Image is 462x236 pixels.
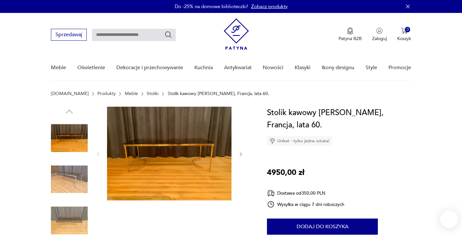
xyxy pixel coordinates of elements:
img: Ikona medalu [347,27,353,35]
p: 4950,00 zł [267,166,304,179]
img: Zdjęcie produktu Stolik kawowy Maison Jansen, Francja, lata 60. [51,120,88,156]
a: Klasyki [295,55,310,80]
a: Style [366,55,377,80]
a: Produkty [97,91,116,96]
a: Ikona medaluPatyna B2B [339,27,362,42]
img: Ikonka użytkownika [376,27,383,34]
a: Antykwariat [224,55,252,80]
button: Szukaj [164,31,172,38]
div: Wysyłka w ciągu 7 dni roboczych [267,200,344,208]
button: Dodaj do koszyka [267,219,378,235]
button: Patyna B2B [339,27,362,42]
button: Zaloguj [372,27,387,42]
div: Unikat - tylko jedna sztuka! [267,136,332,146]
a: Dekoracje i przechowywanie [116,55,183,80]
img: Ikona koszyka [401,27,408,34]
img: Zdjęcie produktu Stolik kawowy Maison Jansen, Francja, lata 60. [107,107,231,200]
div: 0 [405,27,410,32]
img: Ikona diamentu [270,138,275,144]
a: Sprzedawaj [51,33,87,38]
button: 0Koszyk [397,27,411,42]
img: Zdjęcie produktu Stolik kawowy Maison Jansen, Francja, lata 60. [51,161,88,198]
p: Do -25% na domowe biblioteczki! [175,3,248,10]
h1: Stolik kawowy [PERSON_NAME], Francja, lata 60. [267,107,411,131]
a: Ikony designu [322,55,354,80]
a: Promocje [388,55,411,80]
a: Stoliki [147,91,159,96]
img: Ikona dostawy [267,189,275,197]
a: Oświetlenie [77,55,105,80]
p: Koszyk [397,36,411,42]
p: Patyna B2B [339,36,362,42]
a: Zobacz produkty [251,3,288,10]
img: Patyna - sklep z meblami i dekoracjami vintage [224,18,249,50]
a: Meble [125,91,138,96]
p: Stolik kawowy [PERSON_NAME], Francja, lata 60. [168,91,269,96]
a: Meble [51,55,66,80]
a: Kuchnia [194,55,213,80]
a: Nowości [263,55,283,80]
div: Dostawa od 350,00 PLN [267,189,344,197]
p: Zaloguj [372,36,387,42]
a: [DOMAIN_NAME] [51,91,89,96]
iframe: Smartsupp widget button [440,210,458,228]
button: Sprzedawaj [51,29,87,41]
